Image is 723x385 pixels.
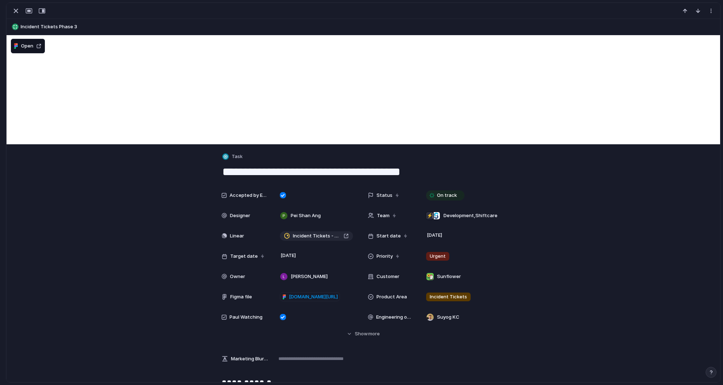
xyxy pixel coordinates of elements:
[231,355,268,363] span: Marketing Blurb (15-20 Words)
[377,212,390,219] span: Team
[368,330,380,338] span: more
[10,21,717,33] button: Incident Tickets Phase 3
[230,293,252,301] span: Figma file
[230,273,245,280] span: Owner
[437,314,459,321] span: Suyog KC
[291,212,321,219] span: Pei Shan Ang
[377,253,393,260] span: Priority
[230,253,258,260] span: Target date
[230,314,262,321] span: Paul Watching
[21,42,33,50] span: Open
[425,231,444,240] span: [DATE]
[232,153,243,160] span: Task
[355,330,368,338] span: Show
[377,273,399,280] span: Customer
[426,212,433,219] div: ⚡
[279,251,298,260] span: [DATE]
[280,231,353,241] a: Incident Tickets - Filters and Export
[377,293,407,301] span: Product Area
[291,273,328,280] span: [PERSON_NAME]
[377,232,401,240] span: Start date
[21,23,717,30] span: Incident Tickets Phase 3
[289,293,338,301] span: [DOMAIN_NAME][URL]
[430,293,467,301] span: Incident Tickets
[11,39,45,53] button: Open
[230,192,268,199] span: Accepted by Engineering
[280,292,340,302] a: [DOMAIN_NAME][URL]
[437,273,461,280] span: Sunflower
[230,232,244,240] span: Linear
[222,327,505,340] button: Showmore
[293,232,341,240] span: Incident Tickets - Filters and Export
[230,212,250,219] span: Designer
[437,192,457,199] span: On track
[221,152,245,162] button: Task
[444,212,497,219] span: Development , Shiftcare
[430,253,446,260] span: Urgent
[376,314,414,321] span: Engineering owner
[377,192,392,199] span: Status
